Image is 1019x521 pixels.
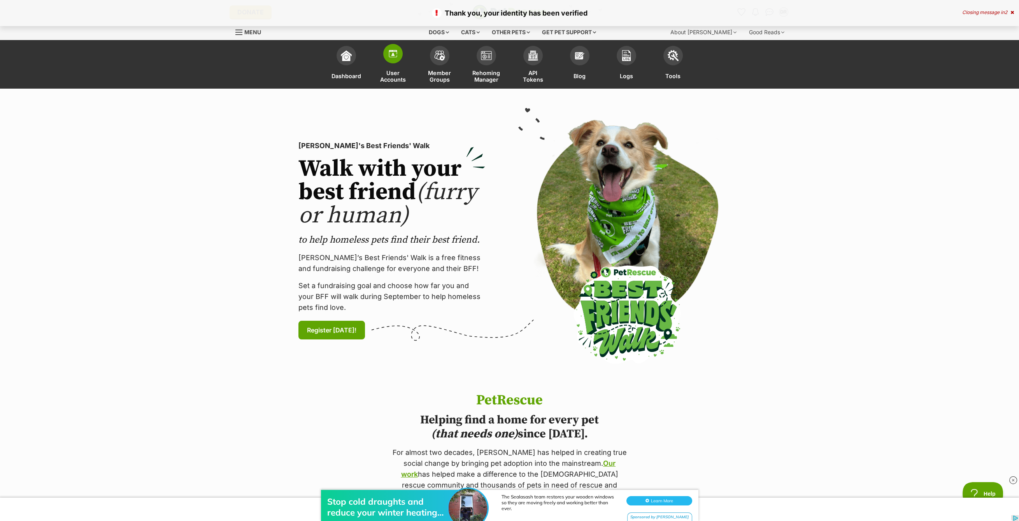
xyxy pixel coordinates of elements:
[472,69,500,83] span: Rehoming Manager
[423,24,454,40] div: Dogs
[574,50,585,61] img: blogs-icon-e71fceff818bbaa76155c998696f2ea9b8fc06abc828b24f45ee82a475c2fd99.svg
[1009,476,1017,484] img: close_rtb.svg
[519,69,547,83] span: API Tokens
[574,69,586,83] span: Blog
[456,24,485,40] div: Cats
[668,50,679,61] img: tools-icon-677f8b7d46040df57c17cb185196fc8e01b2b03676c49af7ba82c462532e62ee.svg
[627,38,692,48] div: Sponsored by [PERSON_NAME]
[620,69,633,83] span: Logs
[665,24,742,40] div: About [PERSON_NAME]
[434,51,445,61] img: team-members-icon-5396bd8760b3fe7c0b43da4ab00e1e3bb1a5d9ba89233759b79545d2d3fc5d0d.svg
[665,69,681,83] span: Tools
[388,48,398,59] img: members-icon-d6bcda0bfb97e5ba05b48644448dc2971f67d37433e5abca221da40c41542bd5.svg
[298,252,485,274] p: [PERSON_NAME]’s Best Friends' Walk is a free fitness and fundraising challenge for everyone and t...
[298,157,485,227] h2: Walk with your best friend
[390,413,630,441] h2: Helping find a home for every pet since [DATE].
[449,14,488,53] img: Stop cold draughts and reduce your winter heating bill
[379,69,407,83] span: User Accounts
[298,234,485,246] p: to help homeless pets find their best friend.
[486,24,535,40] div: Other pets
[626,22,692,31] button: Learn More
[298,280,485,313] p: Set a fundraising goal and choose how far you and your BFF will walk during September to help hom...
[510,42,556,89] a: API Tokens
[390,393,630,408] h1: PetRescue
[603,42,650,89] a: Logs
[502,19,618,37] div: The Sealasash team restores your wooden windows so they are moving freely and working better than...
[244,29,261,35] span: Menu
[327,22,452,44] div: Stop cold draughts and reduce your winter heating bill
[528,50,538,61] img: api-icon-849e3a9e6f871e3acf1f60245d25b4cd0aad652aa5f5372336901a6a67317bd8.svg
[370,42,416,89] a: User Accounts
[431,427,518,441] i: (that needs one)
[537,24,602,40] div: Get pet support
[744,24,790,40] div: Good Reads
[556,42,603,89] a: Blog
[621,50,632,61] img: logs-icon-5bf4c29380941ae54b88474b1138927238aebebbc450bc62c8517511492d5a22.svg
[298,321,365,339] a: Register [DATE]!
[323,42,370,89] a: Dashboard
[307,325,356,335] span: Register [DATE]!
[481,51,492,60] img: group-profile-icon-3fa3cf56718a62981997c0bc7e787c4b2cf8bcc04b72c1350f741eb67cf2f40e.svg
[341,50,352,61] img: dashboard-icon-eb2f2d2d3e046f16d808141f083e7271f6b2e854fb5c12c21221c1fb7104beca.svg
[416,42,463,89] a: Member Groups
[650,42,696,89] a: Tools
[426,69,453,83] span: Member Groups
[298,140,485,151] p: [PERSON_NAME]'s Best Friends' Walk
[298,178,477,230] span: (furry or human)
[235,24,267,38] a: Menu
[463,42,510,89] a: Rehoming Manager
[331,69,361,83] span: Dashboard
